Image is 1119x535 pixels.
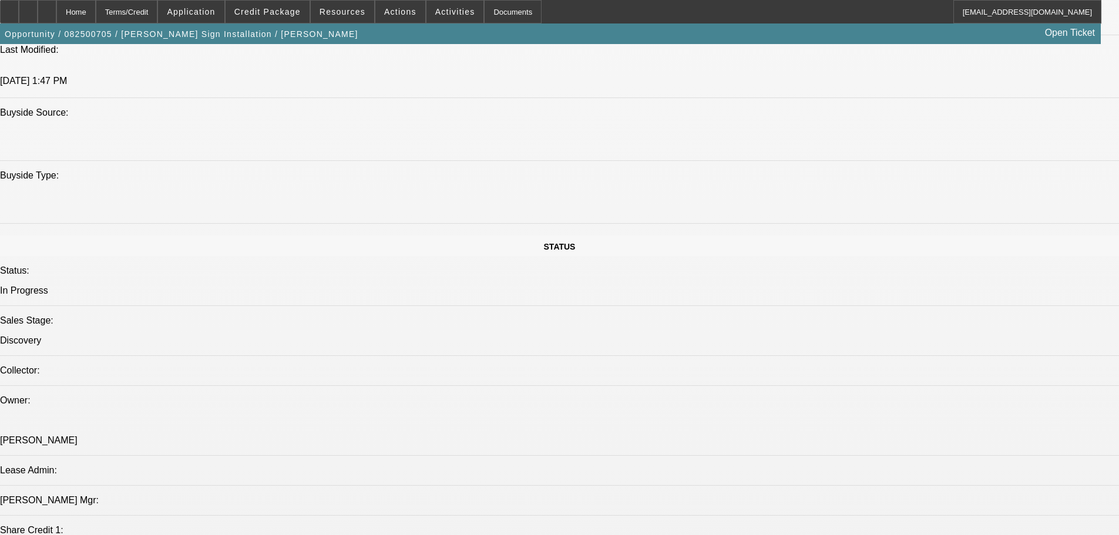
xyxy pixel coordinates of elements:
button: Credit Package [226,1,310,23]
span: STATUS [544,242,576,251]
span: Opportunity / 082500705 / [PERSON_NAME] Sign Installation / [PERSON_NAME] [5,29,358,39]
button: Actions [375,1,425,23]
button: Application [158,1,224,23]
span: Application [167,7,215,16]
span: Activities [435,7,475,16]
a: Open Ticket [1040,23,1100,43]
span: Resources [320,7,365,16]
span: Credit Package [234,7,301,16]
button: Resources [311,1,374,23]
span: Actions [384,7,416,16]
button: Activities [426,1,484,23]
